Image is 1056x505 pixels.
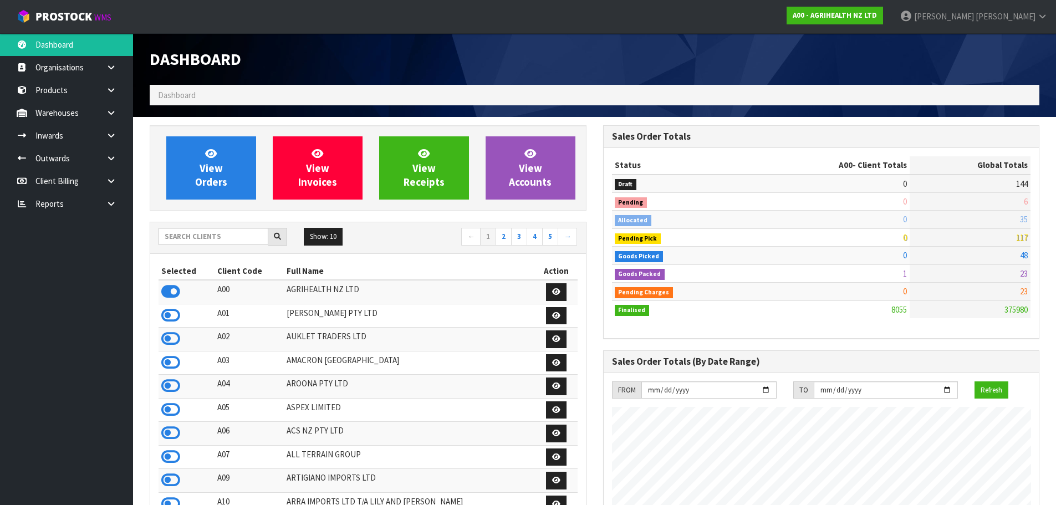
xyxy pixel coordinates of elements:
th: Status [612,156,751,174]
th: Action [535,262,578,280]
td: AROONA PTY LTD [284,375,535,399]
span: 0 [903,214,907,225]
button: Refresh [975,381,1008,399]
span: 117 [1016,232,1028,243]
th: - Client Totals [750,156,910,174]
td: A09 [215,469,284,493]
span: [PERSON_NAME] [976,11,1035,22]
td: A01 [215,304,284,328]
input: Search clients [159,228,268,245]
a: ViewOrders [166,136,256,200]
td: A00 [215,280,284,304]
img: cube-alt.png [17,9,30,23]
span: 0 [903,286,907,297]
span: 48 [1020,250,1028,261]
small: WMS [94,12,111,23]
td: A06 [215,422,284,446]
a: A00 - AGRIHEALTH NZ LTD [787,7,883,24]
td: ALL TERRAIN GROUP [284,445,535,469]
span: 23 [1020,286,1028,297]
span: Goods Picked [615,251,664,262]
span: A00 [839,160,853,170]
span: 6 [1024,196,1028,207]
td: AGRIHEALTH NZ LTD [284,280,535,304]
a: 1 [480,228,496,246]
a: 4 [527,228,543,246]
h3: Sales Order Totals [612,131,1031,142]
a: ← [461,228,481,246]
th: Global Totals [910,156,1031,174]
span: 1 [903,268,907,279]
td: A03 [215,351,284,375]
a: 2 [496,228,512,246]
span: Pending [615,197,647,208]
td: A04 [215,375,284,399]
td: ARTIGIANO IMPORTS LTD [284,469,535,493]
td: AMACRON [GEOGRAPHIC_DATA] [284,351,535,375]
a: ViewReceipts [379,136,469,200]
span: 0 [903,250,907,261]
td: AUKLET TRADERS LTD [284,328,535,351]
span: View Orders [195,147,227,188]
span: Allocated [615,215,652,226]
span: View Invoices [298,147,337,188]
td: A02 [215,328,284,351]
a: 3 [511,228,527,246]
td: ASPEX LIMITED [284,398,535,422]
span: Dashboard [150,48,241,69]
span: 0 [903,196,907,207]
span: 23 [1020,268,1028,279]
div: TO [793,381,814,399]
a: → [558,228,577,246]
span: Finalised [615,305,650,316]
span: View Receipts [404,147,445,188]
span: ProStock [35,9,92,24]
span: 375980 [1004,304,1028,315]
a: 5 [542,228,558,246]
strong: A00 - AGRIHEALTH NZ LTD [793,11,877,20]
span: Dashboard [158,90,196,100]
span: Goods Packed [615,269,665,280]
th: Full Name [284,262,535,280]
span: Pending Charges [615,287,674,298]
button: Show: 10 [304,228,343,246]
span: 0 [903,232,907,243]
h3: Sales Order Totals (By Date Range) [612,356,1031,367]
td: [PERSON_NAME] PTY LTD [284,304,535,328]
span: Pending Pick [615,233,661,244]
td: A07 [215,445,284,469]
th: Selected [159,262,215,280]
span: 8055 [891,304,907,315]
a: ViewInvoices [273,136,363,200]
nav: Page navigation [376,228,578,247]
span: [PERSON_NAME] [914,11,974,22]
span: 0 [903,178,907,189]
div: FROM [612,381,641,399]
span: View Accounts [509,147,552,188]
span: 35 [1020,214,1028,225]
span: 144 [1016,178,1028,189]
td: ACS NZ PTY LTD [284,422,535,446]
a: ViewAccounts [486,136,575,200]
th: Client Code [215,262,284,280]
td: A05 [215,398,284,422]
span: Draft [615,179,637,190]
